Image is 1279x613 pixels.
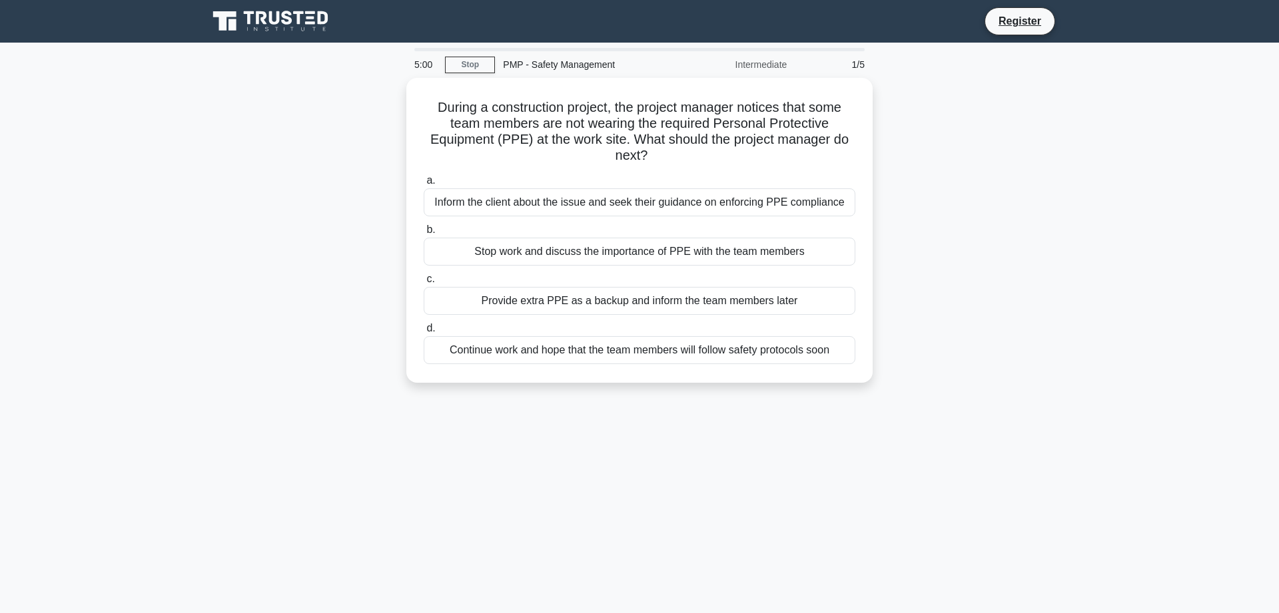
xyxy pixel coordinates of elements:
[678,51,795,78] div: Intermediate
[424,287,855,315] div: Provide extra PPE as a backup and inform the team members later
[445,57,495,73] a: Stop
[426,174,435,186] span: a.
[426,224,435,235] span: b.
[406,51,445,78] div: 5:00
[795,51,873,78] div: 1/5
[426,273,434,284] span: c.
[426,322,435,333] span: d.
[424,336,855,364] div: Continue work and hope that the team members will follow safety protocols soon
[495,51,678,78] div: PMP - Safety Management
[422,99,857,164] h5: During a construction project, the project manager notices that some team members are not wearing...
[424,188,855,216] div: Inform the client about the issue and seek their guidance on enforcing PPE compliance
[424,238,855,266] div: Stop work and discuss the importance of PPE with the team members
[991,13,1049,29] a: Register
